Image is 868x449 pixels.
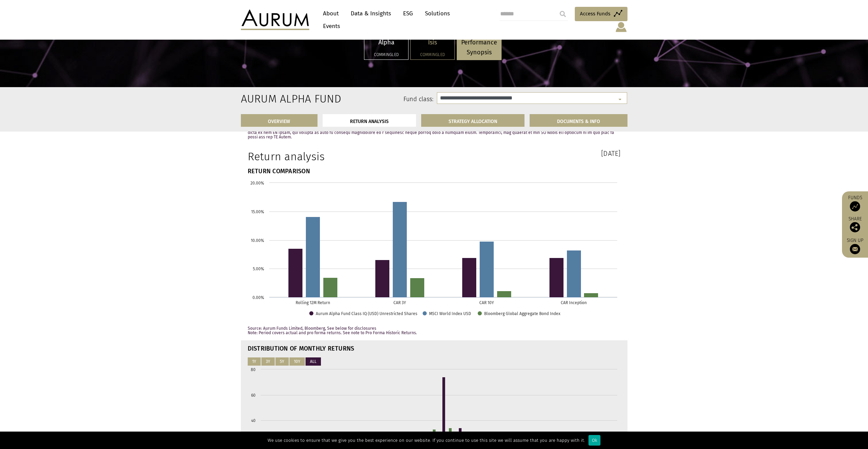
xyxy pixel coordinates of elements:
p: Alpha [369,38,404,47]
a: STRATEGY ALLOCATION [421,114,524,127]
a: Access Funds [575,7,627,21]
img: Aurum [241,10,309,30]
text: 60 [251,393,256,398]
span: Access Funds [580,10,610,18]
a: Funds [845,195,865,212]
text: 20.00% [250,181,264,186]
h5: Commingled [369,53,404,57]
a: ESG [400,7,416,20]
a: About [320,7,342,20]
text: 15.00% [251,209,264,214]
p: Source: Aurum Funds Limited, Bloomberg, See below for disclosures [248,326,621,335]
label: Fund class: [307,95,434,104]
div: Ok [588,435,600,446]
input: Submit [556,7,570,21]
button: ALL [306,357,321,366]
text: Aurum Alpha Fund Class IQ (USD) Unrestricted Shares [316,311,417,316]
text: 0.00% [252,295,264,300]
button: 3Y [261,357,275,366]
h5: Commingled [415,53,450,57]
text: Rolling 12M Return [295,300,330,305]
h2: Aurum Alpha Fund [241,92,297,105]
a: Sign up [845,237,865,254]
img: account-icon.svg [615,21,627,33]
a: Events [320,20,340,32]
text: CAR 10Y [479,300,494,305]
text: CAR Inception [560,300,586,305]
text: 10.00% [251,238,264,243]
text: 80 [251,367,256,372]
h3: [DATE] [439,150,621,157]
text: 5.00% [253,267,264,271]
p: Performance Synopsis [461,38,497,57]
h1: Return analysis [248,150,429,163]
img: Share this post [850,222,860,232]
div: Share [845,217,865,232]
button: 5Y [275,357,289,366]
a: DOCUMENTS & INFO [530,114,627,127]
strong: RETURN COMPARISON [248,167,310,175]
text: CAR 3Y [393,300,406,305]
p: Isis [415,38,450,47]
strong: DISTRIBUTION OF MONTHLY RETURNS [248,345,354,352]
button: 10Y [289,357,305,366]
a: Solutions [422,7,453,20]
img: Sign up to our newsletter [850,244,860,254]
button: 1Y [248,357,261,366]
img: Access Funds [850,201,860,212]
a: OVERVIEW [241,114,318,127]
span: Note: Period covers actual and pro forma returns. See note to Pro Forma Historic Returns. [248,330,417,335]
text: MSCI World Index USD [429,311,471,316]
text: Bloomberg Global Aggregate Bond Index [484,311,560,316]
text: 40 [251,418,256,423]
a: Data & Insights [347,7,394,20]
